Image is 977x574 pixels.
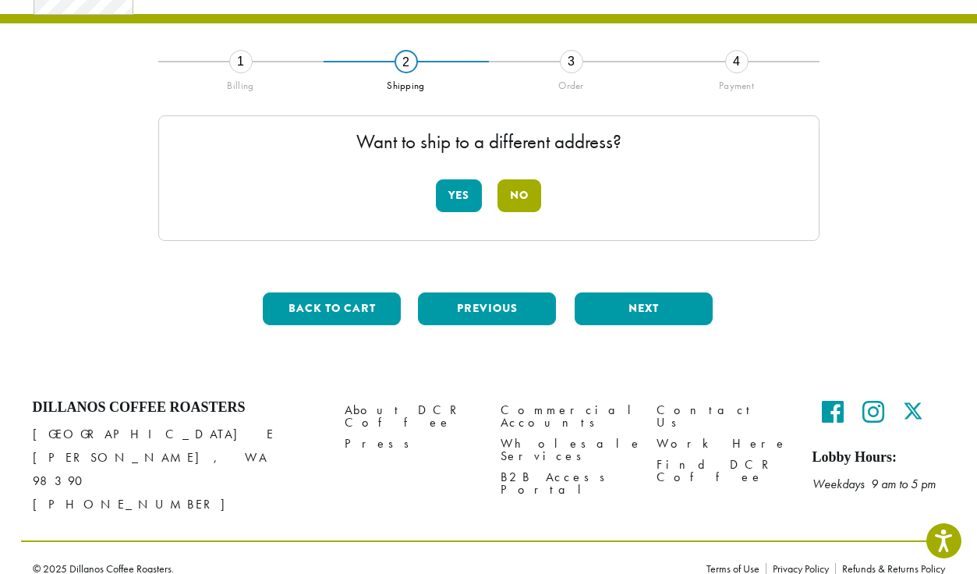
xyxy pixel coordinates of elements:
p: [GEOGRAPHIC_DATA] E [PERSON_NAME], WA 98390 [PHONE_NUMBER] [33,423,321,516]
a: Privacy Policy [766,563,835,574]
button: Yes [436,179,482,212]
h4: Dillanos Coffee Roasters [33,399,321,416]
button: Previous [418,292,556,325]
a: Work Here [657,433,789,454]
a: Wholesale Services [501,433,633,466]
a: Terms of Use [706,563,766,574]
a: Commercial Accounts [501,399,633,433]
div: Shipping [324,73,489,92]
div: 4 [725,50,749,73]
a: Contact Us [657,399,789,433]
a: Press [345,433,477,454]
div: Order [489,73,654,92]
a: Find DCR Coffee [657,454,789,487]
div: Billing [158,73,324,92]
button: Next [575,292,713,325]
em: Weekdays 9 am to 5 pm [812,476,936,492]
button: Back to cart [263,292,401,325]
div: 1 [229,50,253,73]
p: © 2025 Dillanos Coffee Roasters. [33,563,683,574]
div: 3 [560,50,583,73]
button: No [497,179,541,212]
div: 2 [395,50,418,73]
h5: Lobby Hours: [812,449,945,466]
div: Payment [654,73,819,92]
a: Refunds & Returns Policy [835,563,945,574]
p: Want to ship to a different address? [175,132,803,151]
a: About DCR Coffee [345,399,477,433]
a: B2B Access Portal [501,466,633,500]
